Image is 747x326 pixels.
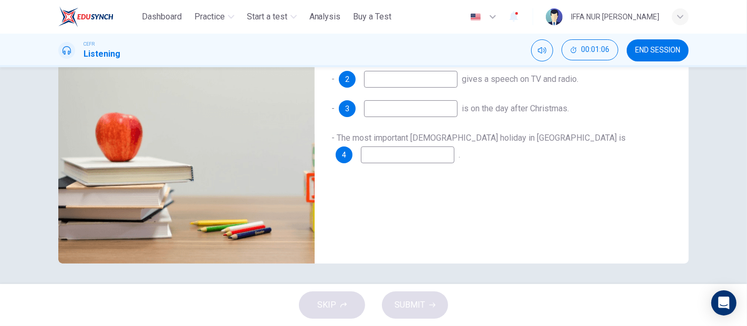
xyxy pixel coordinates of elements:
[354,10,392,23] span: Buy a Test
[531,39,553,61] div: Mute
[571,10,659,23] div: IFFA NUR [PERSON_NAME]
[459,150,460,160] span: .
[345,105,349,112] span: 3
[462,103,569,113] span: is on the day after Christmas.
[138,7,186,26] button: Dashboard
[345,76,349,83] span: 2
[562,39,618,60] button: 00:01:06
[711,290,736,316] div: Open Intercom Messenger
[194,10,225,23] span: Practice
[469,13,482,21] img: en
[331,103,335,113] span: -
[190,7,238,26] button: Practice
[58,6,138,27] a: ELTC logo
[462,74,578,84] span: gives a speech on TV and radio.
[243,7,301,26] button: Start a test
[562,39,618,61] div: Hide
[331,133,626,143] span: - The most important [DEMOGRAPHIC_DATA] holiday in [GEOGRAPHIC_DATA] is
[142,10,182,23] span: Dashboard
[627,39,689,61] button: END SESSION
[58,6,113,27] img: ELTC logo
[581,46,609,54] span: 00:01:06
[305,7,345,26] button: Analysis
[546,8,563,25] img: Profile picture
[349,7,396,26] button: Buy a Test
[635,46,680,55] span: END SESSION
[309,10,341,23] span: Analysis
[84,40,95,48] span: CEFR
[342,151,346,159] span: 4
[247,10,287,23] span: Start a test
[84,48,120,60] h1: Listening
[58,8,315,264] img: British Holidays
